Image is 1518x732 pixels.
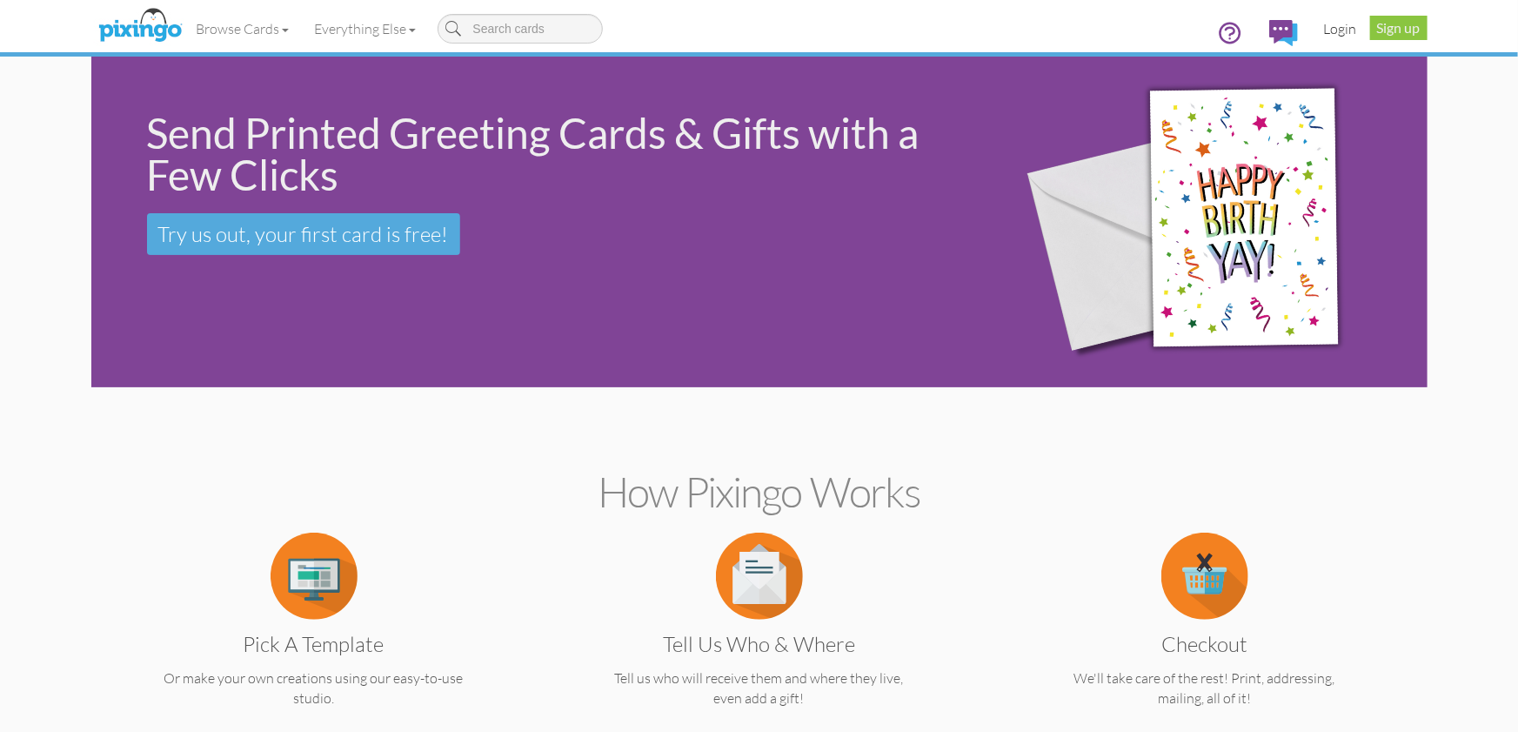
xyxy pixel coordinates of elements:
h3: Pick a Template [138,633,490,655]
h3: Tell us Who & Where [584,633,935,655]
p: Tell us who will receive them and where they live, even add a gift! [571,668,948,708]
img: item.alt [1161,533,1248,620]
a: Sign up [1370,16,1428,40]
a: Tell us Who & Where Tell us who will receive them and where they live, even add a gift! [571,566,948,708]
img: item.alt [271,533,358,620]
img: 942c5090-71ba-4bfc-9a92-ca782dcda692.png [996,32,1416,413]
img: comments.svg [1269,20,1298,46]
h3: Checkout [1029,633,1381,655]
div: Send Printed Greeting Cards & Gifts with a Few Clicks [147,112,968,196]
img: item.alt [716,533,803,620]
p: We'll take care of the rest! Print, addressing, mailing, all of it! [1016,668,1394,708]
a: Login [1311,7,1370,50]
a: Pick a Template Or make your own creations using our easy-to-use studio. [125,566,503,708]
a: Try us out, your first card is free! [147,213,460,255]
span: Try us out, your first card is free! [158,221,449,247]
a: Browse Cards [184,7,302,50]
p: Or make your own creations using our easy-to-use studio. [125,668,503,708]
a: Checkout We'll take care of the rest! Print, addressing, mailing, all of it! [1016,566,1394,708]
a: Everything Else [302,7,429,50]
h2: How Pixingo works [122,469,1397,515]
input: Search cards [438,14,603,44]
iframe: Chat [1517,731,1518,732]
img: pixingo logo [94,4,186,48]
